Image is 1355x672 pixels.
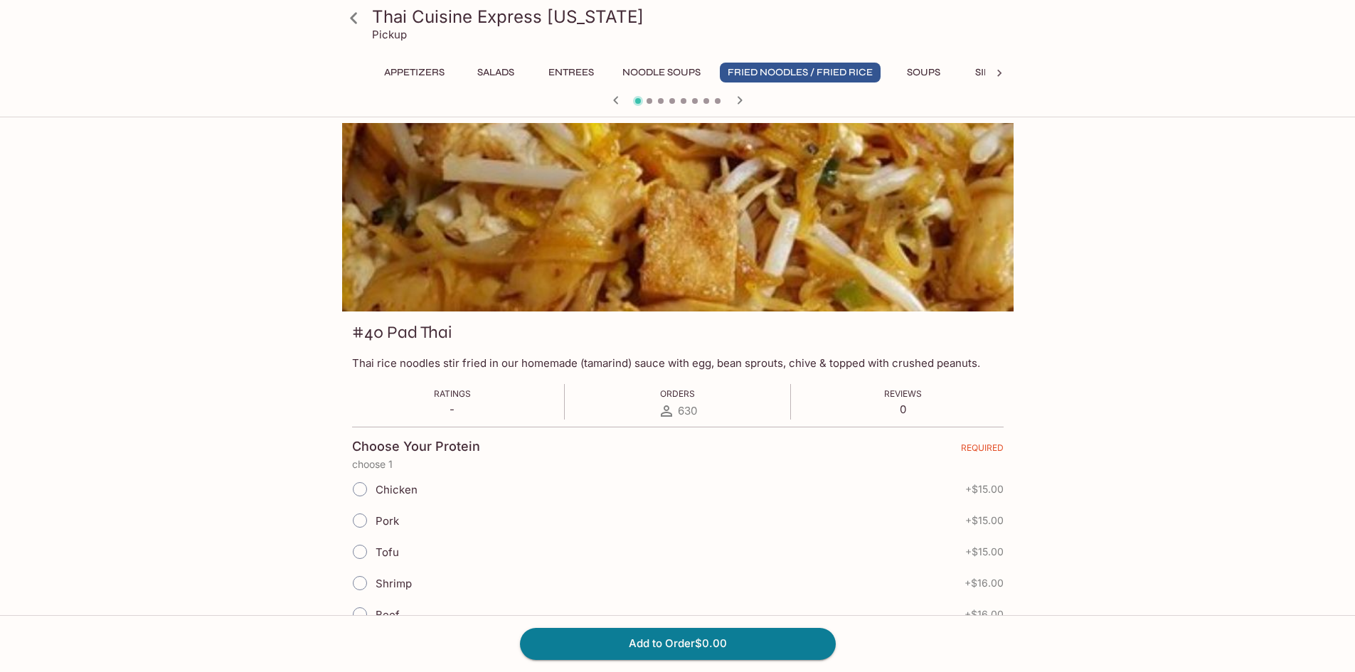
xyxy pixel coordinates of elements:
p: choose 1 [352,459,1004,470]
span: 630 [678,404,697,417]
p: Pickup [372,28,407,41]
button: Salads [464,63,528,82]
span: Ratings [434,388,471,399]
button: Fried Noodles / Fried Rice [720,63,881,82]
button: Appetizers [376,63,452,82]
span: Tofu [376,545,399,559]
span: Orders [660,388,695,399]
h4: Choose Your Protein [352,439,480,454]
span: Shrimp [376,577,412,590]
button: Side Order [967,63,1043,82]
button: Soups [892,63,956,82]
p: - [434,402,471,416]
h3: Thai Cuisine Express [US_STATE] [372,6,1008,28]
span: Pork [376,514,399,528]
span: + $16.00 [965,609,1004,620]
button: Noodle Soups [615,63,708,82]
button: Add to Order$0.00 [520,628,836,659]
span: + $15.00 [965,484,1004,495]
span: Chicken [376,483,418,496]
span: + $16.00 [965,577,1004,589]
p: 0 [884,402,922,416]
span: + $15.00 [965,515,1004,526]
span: Beef [376,608,400,622]
span: Reviews [884,388,922,399]
p: Thai rice noodles stir fried in our homemade (tamarind) sauce with egg, bean sprouts, chive & top... [352,356,1004,370]
h3: #40 Pad Thai [352,321,452,343]
span: + $15.00 [965,546,1004,558]
button: Entrees [539,63,603,82]
div: #40 Pad Thai [342,123,1014,311]
span: REQUIRED [961,442,1004,459]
